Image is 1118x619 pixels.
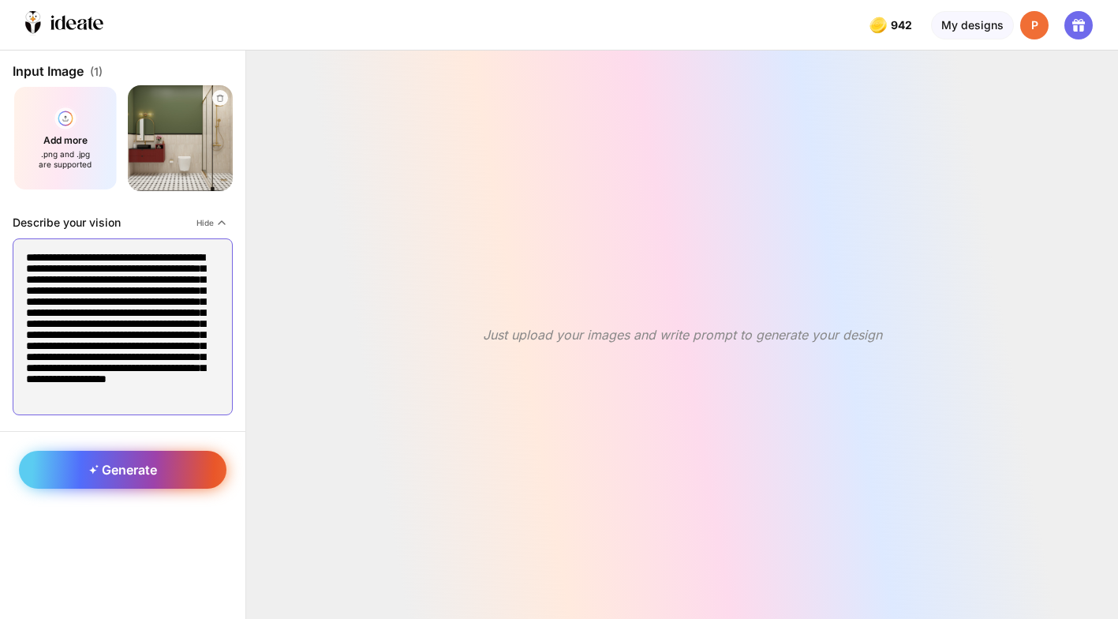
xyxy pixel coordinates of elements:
div: Describe your vision [13,216,121,229]
div: My designs [931,11,1014,39]
div: Input Image [13,63,233,79]
span: (1) [90,65,103,78]
span: Hide [196,218,214,227]
div: P [1020,11,1049,39]
span: 942 [891,19,915,32]
span: Generate [89,462,157,478]
div: Just upload your images and write prompt to generate your design [483,327,882,343]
